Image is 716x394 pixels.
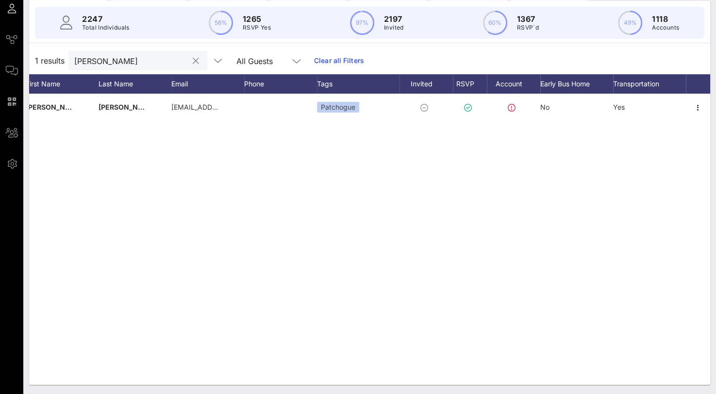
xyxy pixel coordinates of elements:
div: RSVP [453,74,487,94]
div: Patchogue [317,102,359,113]
span: No [540,103,549,111]
span: Yes [613,103,625,111]
div: Tags [317,74,400,94]
button: clear icon [193,56,199,66]
span: 1 results [35,55,65,66]
div: All Guests [236,57,273,66]
p: RSVP Yes [243,23,271,33]
div: Invited [400,74,453,94]
a: Clear all Filters [314,55,364,66]
div: Early Bus Home [540,74,613,94]
span: [EMAIL_ADDRESS][DOMAIN_NAME] [171,103,288,111]
div: Last Name [99,74,171,94]
p: 1367 [517,13,539,25]
p: 2197 [384,13,404,25]
p: RSVP`d [517,23,539,33]
div: Phone [244,74,317,94]
p: Total Individuals [82,23,130,33]
div: Transportation [613,74,686,94]
div: Account [487,74,540,94]
p: Accounts [652,23,679,33]
span: [PERSON_NAME] [99,103,156,111]
div: Email [171,74,244,94]
p: 2247 [82,13,130,25]
div: All Guests [231,51,308,70]
div: First Name [26,74,99,94]
p: Invited [384,23,404,33]
span: [PERSON_NAME] [26,103,83,111]
p: 1118 [652,13,679,25]
p: 1265 [243,13,271,25]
